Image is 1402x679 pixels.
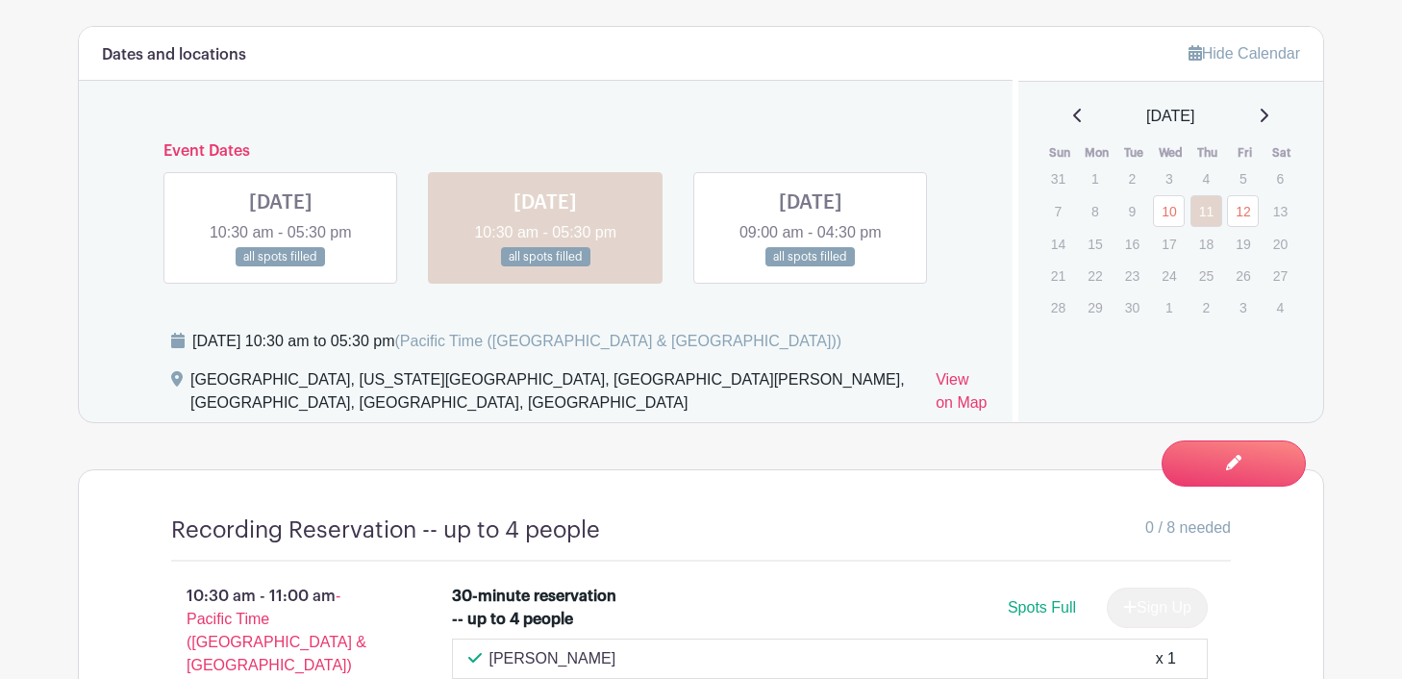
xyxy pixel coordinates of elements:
[1116,196,1148,226] p: 9
[1145,516,1231,540] span: 0 / 8 needed
[1042,196,1074,226] p: 7
[1041,143,1079,163] th: Sun
[1042,261,1074,290] p: 21
[1156,647,1176,670] div: x 1
[1227,292,1259,322] p: 3
[1227,261,1259,290] p: 26
[190,368,920,422] div: [GEOGRAPHIC_DATA], [US_STATE][GEOGRAPHIC_DATA], [GEOGRAPHIC_DATA][PERSON_NAME], [GEOGRAPHIC_DATA]...
[171,516,600,544] h4: Recording Reservation -- up to 4 people
[394,333,841,349] span: (Pacific Time ([GEOGRAPHIC_DATA] & [GEOGRAPHIC_DATA]))
[1264,229,1296,259] p: 20
[1078,143,1115,163] th: Mon
[1264,143,1301,163] th: Sat
[1189,45,1300,62] a: Hide Calendar
[1153,261,1185,290] p: 24
[1264,292,1296,322] p: 4
[1264,196,1296,226] p: 13
[192,330,841,353] div: [DATE] 10:30 am to 05:30 pm
[452,585,618,631] div: 30-minute reservation -- up to 4 people
[1042,163,1074,193] p: 31
[187,588,366,673] span: - Pacific Time ([GEOGRAPHIC_DATA] & [GEOGRAPHIC_DATA])
[1079,196,1111,226] p: 8
[148,142,943,161] h6: Event Dates
[1264,261,1296,290] p: 27
[1190,261,1222,290] p: 25
[1042,292,1074,322] p: 28
[1116,163,1148,193] p: 2
[1079,261,1111,290] p: 22
[1227,163,1259,193] p: 5
[1079,163,1111,193] p: 1
[1146,105,1194,128] span: [DATE]
[1115,143,1153,163] th: Tue
[1042,229,1074,259] p: 14
[1116,229,1148,259] p: 16
[1079,229,1111,259] p: 15
[1152,143,1189,163] th: Wed
[1116,261,1148,290] p: 23
[1153,195,1185,227] a: 10
[1116,292,1148,322] p: 30
[1190,292,1222,322] p: 2
[1008,599,1076,616] span: Spots Full
[1153,163,1185,193] p: 3
[1190,163,1222,193] p: 4
[1153,229,1185,259] p: 17
[1226,143,1264,163] th: Fri
[102,46,246,64] h6: Dates and locations
[1227,195,1259,227] a: 12
[1190,229,1222,259] p: 18
[1189,143,1227,163] th: Thu
[936,368,989,422] a: View on Map
[1153,292,1185,322] p: 1
[1227,229,1259,259] p: 19
[1190,195,1222,227] a: 11
[489,647,616,670] p: [PERSON_NAME]
[1079,292,1111,322] p: 29
[1264,163,1296,193] p: 6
